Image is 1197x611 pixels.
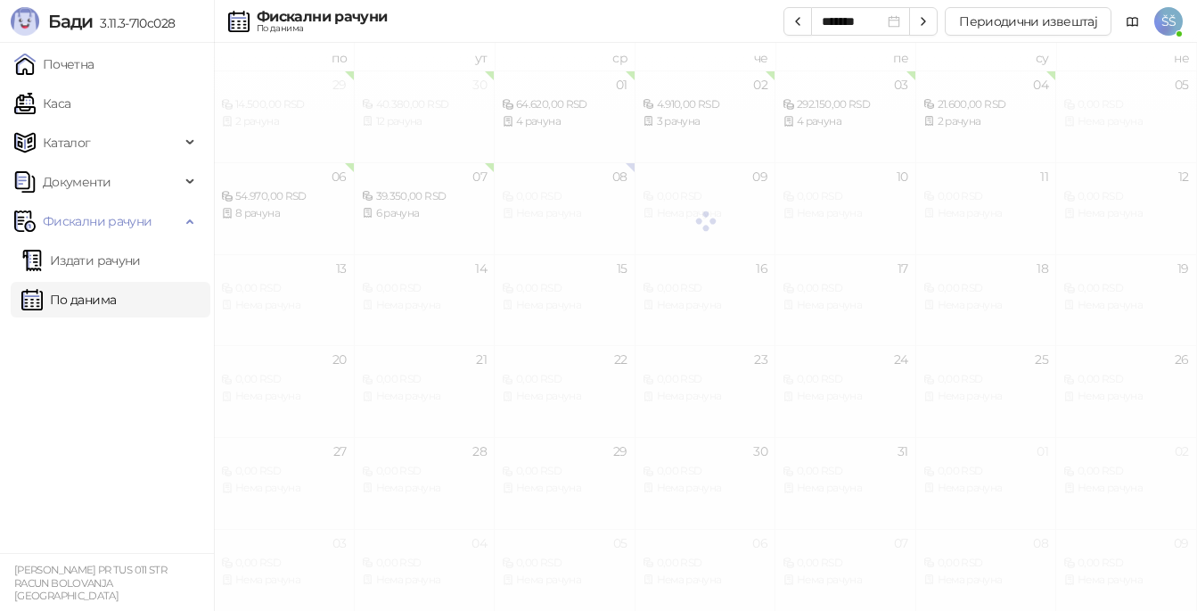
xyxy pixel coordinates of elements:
[21,243,141,278] a: Издати рачуни
[1119,7,1147,36] a: Документација
[48,11,93,32] span: Бади
[1154,7,1183,36] span: ŠŠ
[14,46,94,82] a: Почетна
[43,164,111,200] span: Документи
[257,24,387,33] div: По данима
[11,7,39,36] img: Logo
[43,125,91,161] span: Каталог
[93,15,175,31] span: 3.11.3-710c028
[21,282,116,318] a: По данима
[43,203,152,239] span: Фискални рачуни
[14,564,167,602] small: [PERSON_NAME] PR TUS 011 STR RACUN BOLOVANJA [GEOGRAPHIC_DATA]
[945,7,1111,36] button: Периодични извештај
[257,10,387,24] div: Фискални рачуни
[14,86,70,121] a: Каса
